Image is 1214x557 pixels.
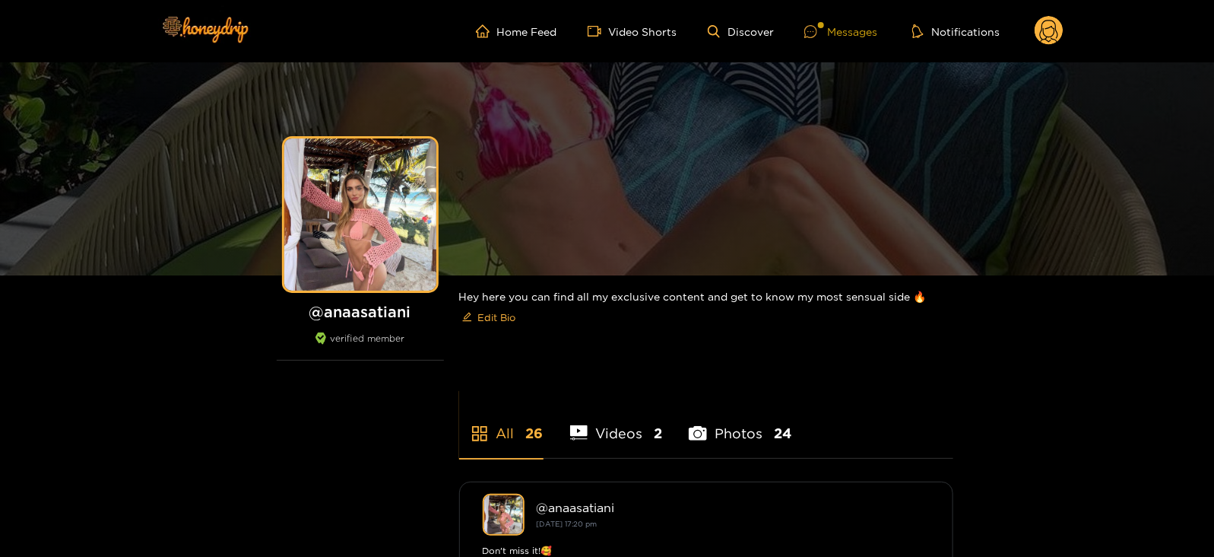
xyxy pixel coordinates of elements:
[277,302,444,321] h1: @ anaasatiani
[588,24,677,38] a: Video Shorts
[476,24,557,38] a: Home Feed
[459,305,519,329] button: editEdit Bio
[708,25,774,38] a: Discover
[277,333,444,361] div: verified member
[804,23,877,40] div: Messages
[654,424,662,443] span: 2
[689,390,791,458] li: Photos
[483,494,525,536] img: anaasatiani
[462,312,472,323] span: edit
[537,501,930,514] div: @ anaasatiani
[908,24,1004,39] button: Notifications
[774,424,791,443] span: 24
[476,24,497,38] span: home
[570,390,663,458] li: Videos
[478,310,516,325] span: Edit Bio
[471,425,489,443] span: appstore
[526,424,544,443] span: 26
[459,390,544,458] li: All
[537,520,597,528] small: [DATE] 17:20 pm
[459,275,953,342] div: Hey here you can find all my exclusive content and get to know my most sensual side 🔥
[588,24,609,38] span: video-camera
